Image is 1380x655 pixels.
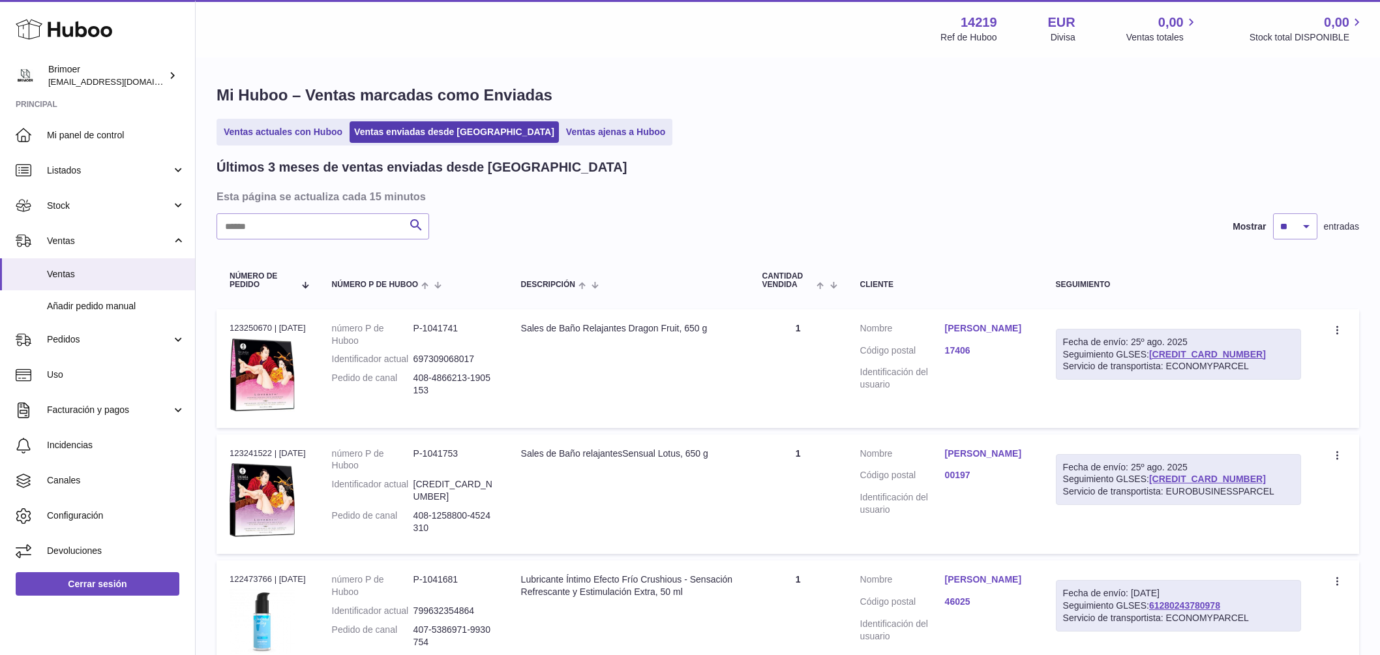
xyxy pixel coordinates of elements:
dd: P-1041741 [413,322,495,347]
a: Ventas actuales con Huboo [219,121,347,143]
span: Pedidos [47,333,172,346]
span: Descripción [521,281,575,289]
div: Seguimiento [1056,281,1301,289]
dd: 407-5386971-9930754 [413,624,495,648]
dt: Nombre [860,448,945,463]
div: 123241522 | [DATE] [230,448,306,459]
span: número P de Huboo [332,281,418,289]
h3: Esta página se actualiza cada 15 minutos [217,189,1356,204]
a: 00197 [945,469,1030,481]
dd: P-1041753 [413,448,495,472]
a: Cerrar sesión [16,572,179,596]
div: Brimoer [48,63,166,88]
div: Sales de Baño Relajantes Dragon Fruit, 650 g [521,322,736,335]
td: 1 [749,309,847,428]
span: Cantidad vendida [762,272,814,289]
a: [PERSON_NAME] [945,448,1030,460]
span: Stock [47,200,172,212]
div: 122473766 | [DATE] [230,573,306,585]
dt: número P de Huboo [332,573,413,598]
span: Canales [47,474,185,487]
span: Stock total DISPONIBLE [1250,31,1364,44]
dt: Código postal [860,469,945,485]
div: Fecha de envío: [DATE] [1063,587,1294,600]
a: [PERSON_NAME] [945,322,1030,335]
dt: Identificación del usuario [860,366,945,391]
img: oroses@renuevo.es [16,66,35,85]
span: 0,00 [1158,14,1184,31]
a: [CREDIT_CARD_NUMBER] [1149,349,1266,359]
a: Ventas enviadas desde [GEOGRAPHIC_DATA] [350,121,559,143]
strong: 14219 [961,14,997,31]
dd: 697309068017 [413,353,495,365]
a: 17406 [945,344,1030,357]
dt: número P de Huboo [332,322,413,347]
div: Seguimiento GLSES: [1056,580,1301,632]
dt: Identificación del usuario [860,491,945,516]
div: Servicio de transportista: ECONOMYPARCEL [1063,612,1294,624]
dt: Nombre [860,573,945,589]
dt: Nombre [860,322,945,338]
div: Seguimiento GLSES: [1056,454,1301,506]
div: 123250670 | [DATE] [230,322,306,334]
span: Ventas [47,235,172,247]
dt: Identificador actual [332,478,413,503]
dt: Pedido de canal [332,624,413,648]
div: Sales de Baño relajantesSensual Lotus, 650 g [521,448,736,460]
div: Divisa [1051,31,1075,44]
a: [PERSON_NAME] [945,573,1030,586]
a: [CREDIT_CARD_NUMBER] [1149,474,1266,484]
dd: 408-4866213-1905153 [413,372,495,397]
div: Fecha de envío: 25º ago. 2025 [1063,461,1294,474]
a: 61280243780978 [1149,600,1220,611]
span: [EMAIL_ADDRESS][DOMAIN_NAME] [48,76,192,87]
dt: Identificador actual [332,605,413,617]
img: 142191744801545.jpg [230,338,295,412]
span: Facturación y pagos [47,404,172,416]
dd: P-1041681 [413,573,495,598]
dt: Código postal [860,596,945,611]
td: 1 [749,434,847,554]
label: Mostrar [1233,221,1266,233]
span: Devoluciones [47,545,185,557]
dt: Pedido de canal [332,372,413,397]
div: Servicio de transportista: ECONOMYPARCEL [1063,360,1294,373]
h1: Mi Huboo – Ventas marcadas como Enviadas [217,85,1359,106]
span: Ventas totales [1126,31,1199,44]
div: Fecha de envío: 25º ago. 2025 [1063,336,1294,348]
dt: Identificador actual [332,353,413,365]
img: 142191744793851.jpg [230,589,295,654]
div: Lubricante Íntimo Efecto Frío Crushious - Sensación Refrescante y Estimulación Extra, 50 ml [521,573,736,598]
span: Uso [47,369,185,381]
div: Ref de Huboo [940,31,997,44]
div: Seguimiento GLSES: [1056,329,1301,380]
span: Configuración [47,510,185,522]
div: Servicio de transportista: EUROBUSINESSPARCEL [1063,485,1294,498]
dt: Pedido de canal [332,510,413,534]
a: 0,00 Ventas totales [1126,14,1199,44]
a: 0,00 Stock total DISPONIBLE [1250,14,1364,44]
span: Incidencias [47,439,185,451]
span: Número de pedido [230,272,294,289]
dt: número P de Huboo [332,448,413,472]
dd: 799632354864 [413,605,495,617]
a: 46025 [945,596,1030,608]
span: Añadir pedido manual [47,300,185,312]
span: entradas [1324,221,1359,233]
dt: Identificación del usuario [860,618,945,643]
img: 142191744801873.jpg [230,463,295,537]
dt: Código postal [860,344,945,360]
dd: 408-1258800-4524310 [413,510,495,534]
div: Cliente [860,281,1030,289]
span: Mi panel de control [47,129,185,142]
dd: [CREDIT_CARD_NUMBER] [413,478,495,503]
span: 0,00 [1324,14,1349,31]
a: Ventas ajenas a Huboo [562,121,670,143]
span: Ventas [47,268,185,281]
strong: EUR [1048,14,1075,31]
h2: Últimos 3 meses de ventas enviadas desde [GEOGRAPHIC_DATA] [217,159,627,176]
span: Listados [47,164,172,177]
